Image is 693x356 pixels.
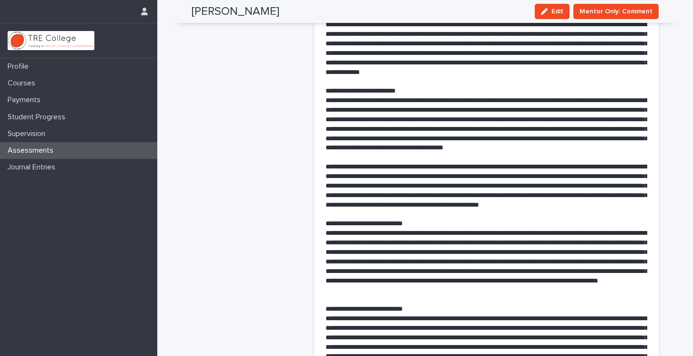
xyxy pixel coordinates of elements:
[4,146,61,155] p: Assessments
[573,4,659,19] button: Mentor Only: Comment
[4,62,36,71] p: Profile
[535,4,570,19] button: Edit
[4,163,63,172] p: Journal Entries
[4,129,53,138] p: Supervision
[4,95,48,105] p: Payments
[4,79,43,88] p: Courses
[580,7,652,16] span: Mentor Only: Comment
[192,5,279,19] h2: [PERSON_NAME]
[4,113,73,122] p: Student Progress
[8,31,94,50] img: L01RLPSrRaOWR30Oqb5K
[551,8,563,15] span: Edit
